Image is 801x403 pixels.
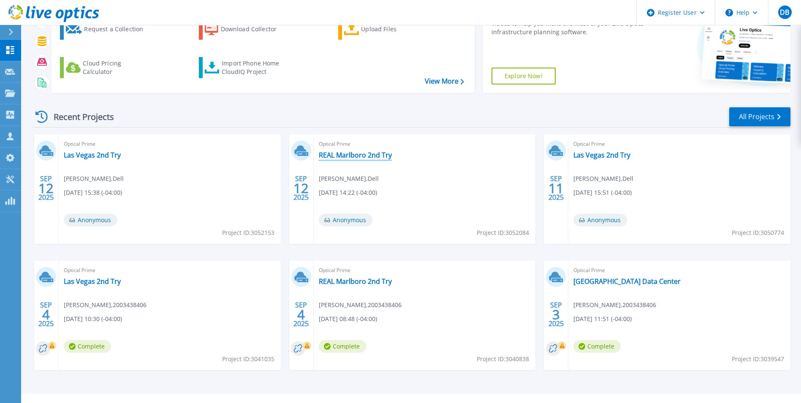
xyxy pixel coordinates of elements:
div: SEP 2025 [38,299,54,330]
div: Import Phone Home CloudIQ Project [222,59,288,76]
a: Las Vegas 2nd Try [573,151,630,159]
span: [DATE] 11:51 (-04:00) [573,314,632,324]
div: Upload Files [361,21,429,38]
span: [PERSON_NAME] , 2003438406 [573,300,656,310]
span: Optical Prime [64,266,276,275]
div: Cloud Pricing Calculator [83,59,150,76]
span: Project ID: 3039547 [732,354,784,364]
span: Project ID: 3052153 [222,228,274,237]
span: Project ID: 3052084 [477,228,529,237]
span: [PERSON_NAME] , Dell [573,174,633,183]
span: 3 [552,311,560,318]
a: Las Vegas 2nd Try [64,151,121,159]
span: 4 [42,311,50,318]
span: Complete [319,340,366,353]
span: Complete [573,340,621,353]
div: Request a Collection [84,21,152,38]
a: Request a Collection [60,19,154,40]
span: 11 [548,185,564,192]
a: View More [425,77,464,85]
span: Optical Prime [64,139,276,149]
span: Optical Prime [319,139,531,149]
span: [DATE] 08:48 (-04:00) [319,314,377,324]
span: [DATE] 15:51 (-04:00) [573,188,632,197]
a: Cloud Pricing Calculator [60,57,154,78]
span: 12 [38,185,54,192]
span: [PERSON_NAME] , Dell [64,174,124,183]
div: SEP 2025 [38,173,54,204]
div: SEP 2025 [548,173,564,204]
span: [PERSON_NAME] , Dell [319,174,379,183]
a: Las Vegas 2nd Try [64,277,121,286]
a: All Projects [729,107,790,126]
div: SEP 2025 [548,299,564,330]
span: Anonymous [319,214,372,226]
a: [GEOGRAPHIC_DATA] Data Center [573,277,681,286]
span: Project ID: 3040838 [477,354,529,364]
span: Optical Prime [573,266,785,275]
span: [DATE] 10:30 (-04:00) [64,314,122,324]
div: SEP 2025 [293,173,309,204]
span: Anonymous [64,214,117,226]
div: SEP 2025 [293,299,309,330]
span: DB [780,9,789,16]
span: Anonymous [573,214,627,226]
a: REAL Marlboro 2nd Try [319,151,392,159]
span: [DATE] 15:38 (-04:00) [64,188,122,197]
span: [PERSON_NAME] , 2003438406 [64,300,147,310]
a: Upload Files [338,19,432,40]
a: Download Collector [199,19,293,40]
span: Optical Prime [319,266,531,275]
span: [DATE] 14:22 (-04:00) [319,188,377,197]
span: Optical Prime [573,139,785,149]
a: REAL Marlboro 2nd Try [319,277,392,286]
span: Complete [64,340,111,353]
span: 4 [297,311,305,318]
span: Project ID: 3041035 [222,354,274,364]
span: 12 [293,185,309,192]
a: Explore Now! [491,68,556,84]
span: [PERSON_NAME] , 2003438406 [319,300,402,310]
span: Project ID: 3050774 [732,228,784,237]
div: Recent Projects [33,106,125,127]
div: Download Collector [221,21,288,38]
